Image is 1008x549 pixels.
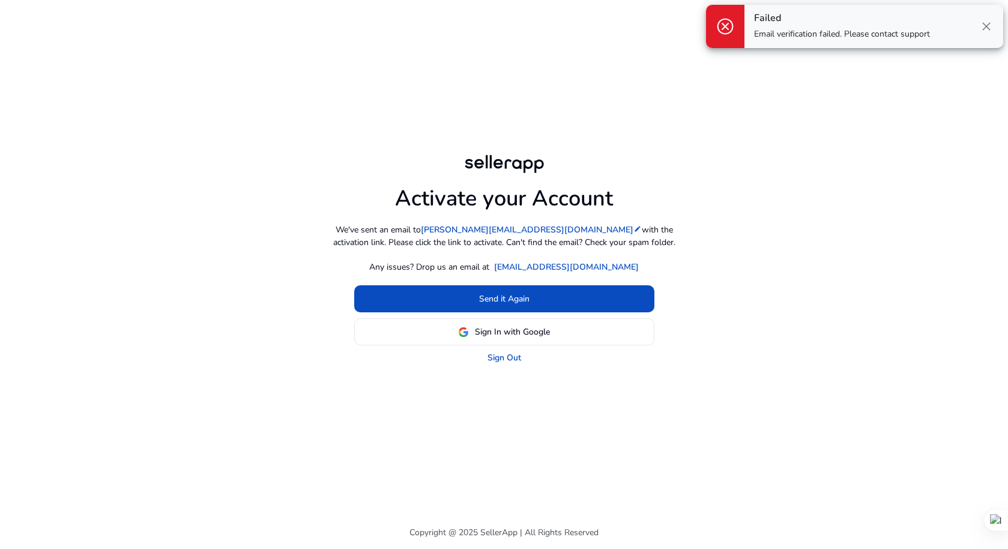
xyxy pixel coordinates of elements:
p: Email verification failed. Please contact support [754,28,930,40]
h4: Failed [754,13,930,24]
span: close [979,19,994,34]
span: Send it Again [479,293,530,305]
a: Sign Out [487,351,521,364]
p: Any issues? Drop us an email at [369,261,489,273]
span: Sign In with Google [475,326,550,338]
button: Sign In with Google [354,318,654,345]
p: We've sent an email to with the activation link. Please click the link to activate. Can't find th... [324,223,684,249]
button: Send it Again [354,285,654,312]
a: [PERSON_NAME][EMAIL_ADDRESS][DOMAIN_NAME] [421,223,642,236]
a: [EMAIL_ADDRESS][DOMAIN_NAME] [494,261,639,273]
span: cancel [716,17,735,36]
img: google-logo.svg [458,327,469,338]
h1: Activate your Account [395,176,613,211]
mat-icon: edit [633,225,642,233]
